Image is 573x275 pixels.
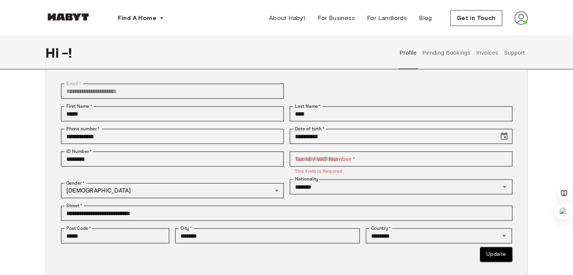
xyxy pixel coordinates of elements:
label: Email [66,80,81,87]
span: Get in Touch [457,14,496,23]
label: Country [371,225,391,232]
label: City [180,225,192,232]
button: Choose date, selected date is Aug 28, 1988 [497,129,512,144]
label: First Name [66,103,92,110]
label: Nationality [295,176,318,182]
button: Pending Bookings [422,36,472,69]
div: You can't change your email address at the moment. Please reach out to customer support in case y... [61,84,284,99]
span: Blog [419,14,432,23]
label: Last Name [295,103,321,110]
a: For Business [312,11,361,26]
label: Phone number [66,125,100,132]
button: Invoices [475,36,499,69]
button: Open [499,182,510,192]
a: For Landlords [361,11,413,26]
span: Hi [46,45,62,61]
label: Street [66,202,82,209]
span: For Landlords [367,14,407,23]
img: avatar [514,11,528,25]
button: Profile [399,36,418,69]
label: Post Code [66,225,91,232]
button: Get in Touch [450,10,502,26]
label: Gender [66,180,84,186]
span: - ! [62,45,72,61]
span: About Habyt [269,14,306,23]
a: About Habyt [263,11,312,26]
span: Find A Home [118,14,156,23]
label: ID Number [66,148,92,155]
button: Find A Home [112,11,170,26]
a: Blog [413,11,438,26]
label: Date of birth [295,125,324,132]
p: This field is required [295,168,507,176]
button: Support [503,36,526,69]
div: user profile tabs [397,36,527,69]
span: For Business [318,14,355,23]
button: Update [480,247,512,262]
img: Habyt [46,13,91,21]
div: [DEMOGRAPHIC_DATA] [61,183,284,198]
button: Open [499,231,509,241]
